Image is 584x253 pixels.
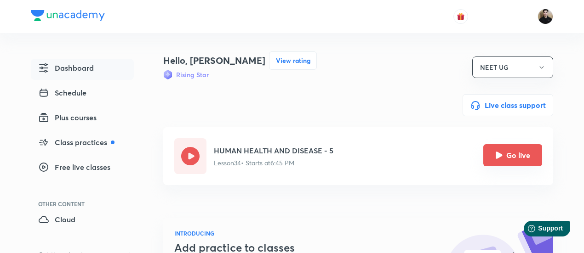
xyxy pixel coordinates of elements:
[31,133,134,154] a: Class practices
[174,229,366,237] h6: INTRODUCING
[163,54,265,67] h4: Hello, [PERSON_NAME]
[38,201,134,207] div: Other Content
[457,12,465,21] img: avatar
[214,145,333,156] h5: HUMAN HEALTH AND DISEASE - 5
[31,84,134,105] a: Schedule
[31,10,105,21] img: Company Logo
[538,9,553,24] img: Maneesh Kumar Sharma
[31,158,134,179] a: Free live classes
[453,9,468,24] button: avatar
[483,144,542,166] button: Go live
[38,162,110,173] span: Free live classes
[31,210,134,231] a: Cloud
[502,217,574,243] iframe: Help widget launcher
[269,51,317,70] button: View rating
[176,70,209,79] h6: Rising Star
[31,59,134,80] a: Dashboard
[163,70,172,79] img: Badge
[38,214,75,225] span: Cloud
[38,62,94,73] span: Dashboard
[38,87,86,98] span: Schedule
[214,158,333,168] p: Lesson 34 • Starts at 6:45 PM
[472,56,553,78] button: NEET UG
[31,108,134,129] a: Plus courses
[38,112,97,123] span: Plus courses
[31,10,105,23] a: Company Logo
[38,137,115,148] span: Class practices
[463,94,553,116] button: Live class support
